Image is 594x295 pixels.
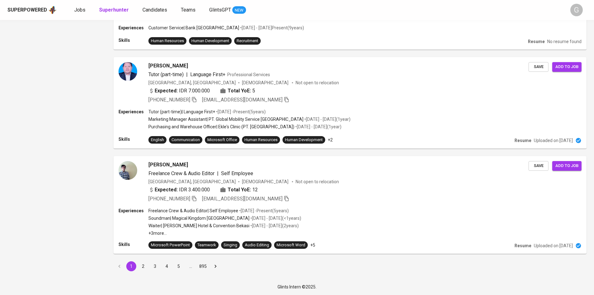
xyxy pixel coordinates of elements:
a: GlintsGPT NEW [209,6,246,14]
p: Not open to relocation [296,80,339,86]
span: Self Employee [221,170,253,176]
button: page 1 [126,261,136,271]
div: IDR 7.000.000 [148,87,210,95]
p: Freelance Crew & Audio Editor | Self Employee [148,208,238,214]
a: Superpoweredapp logo [7,5,57,15]
span: Language First+ [190,71,225,77]
p: Uploaded on [DATE] [534,137,573,144]
p: Resume [528,38,545,45]
span: Add to job [555,63,578,71]
button: Go to page 3 [150,261,160,271]
div: Human Development [191,38,229,44]
div: Human Resources [244,137,278,143]
span: [PHONE_NUMBER] [148,196,190,202]
p: Experiences [118,208,148,214]
p: +3 more ... [148,230,301,236]
p: Tutor (part-time) | Language First+ [148,109,215,115]
b: Superhunter [99,7,129,13]
span: Candidates [142,7,167,13]
a: Candidates [142,6,168,14]
div: G [570,4,583,16]
p: Not open to relocation [296,179,339,185]
p: • [DATE] - [DATE] ( 1 year ) [303,116,350,122]
div: IDR 3.400.000 [148,186,210,194]
img: app logo [48,5,57,15]
p: • [DATE] - Present ( 5 years ) [215,109,266,115]
a: Superhunter [99,6,130,14]
span: [EMAIL_ADDRESS][DOMAIN_NAME] [202,196,283,202]
div: English [151,137,164,143]
button: Go to page 895 [197,261,209,271]
span: Add to job [555,162,578,170]
p: Marketing Manager Assistant | PT. Global Mobility Service [GEOGRAPHIC_DATA] [148,116,303,122]
b: Total YoE: [228,186,251,194]
div: Human Development [285,137,323,143]
div: Communication [171,137,200,143]
button: Add to job [552,62,582,72]
span: | [217,170,219,177]
img: b5d4648cfa641ea365932c790f8312d0.jpg [118,161,137,180]
span: Teams [181,7,196,13]
div: Singing [224,242,237,248]
p: • [DATE] - [DATE] Present ( 9 years ) [239,25,304,31]
p: Resume [514,243,531,249]
span: Jobs [74,7,85,13]
p: • [DATE] - [DATE] ( <1 years ) [249,215,301,221]
p: Customer Service | Bank [GEOGRAPHIC_DATA] [148,25,239,31]
div: Recruitment [237,38,258,44]
b: Expected: [155,87,178,95]
a: [PERSON_NAME]Tutor (part-time)|Language First+Professional Services[GEOGRAPHIC_DATA], [GEOGRAPHIC... [113,57,587,149]
p: +5 [310,242,315,248]
span: 12 [252,186,258,194]
a: Jobs [74,6,87,14]
span: [EMAIL_ADDRESS][DOMAIN_NAME] [202,97,283,103]
span: Tutor (part-time) [148,71,184,77]
div: Superpowered [7,7,47,14]
p: Resume [514,137,531,144]
p: Uploaded on [DATE] [534,243,573,249]
div: Microsoft Office [207,137,237,143]
span: GlintsGPT [209,7,231,13]
b: Expected: [155,186,178,194]
button: Go to next page [210,261,220,271]
nav: pagination navigation [113,261,221,271]
a: [PERSON_NAME]Freelance Crew & Audio Editor|Self Employee[GEOGRAPHIC_DATA], [GEOGRAPHIC_DATA][DEMO... [113,156,587,254]
p: Experiences [118,25,148,31]
span: [PERSON_NAME] [148,62,188,70]
p: Skills [118,37,148,43]
span: | [186,71,188,78]
div: Human Resources [151,38,184,44]
button: Save [529,161,548,171]
button: Go to page 5 [174,261,184,271]
div: Microsoft Word [277,242,305,248]
span: NEW [232,7,246,13]
span: [DEMOGRAPHIC_DATA] [242,80,289,86]
button: Go to page 2 [138,261,148,271]
p: Experiences [118,109,148,115]
button: Add to job [552,161,582,171]
p: +2 [328,137,333,143]
div: [GEOGRAPHIC_DATA], [GEOGRAPHIC_DATA] [148,80,236,86]
p: • [DATE] - [DATE] ( 1 year ) [294,124,341,130]
span: 5 [252,87,255,95]
p: No resume found [547,38,582,45]
a: Teams [181,6,197,14]
button: Save [529,62,548,72]
span: [PHONE_NUMBER] [148,97,190,103]
img: 101ab0864d7e9b710fff546900029e44.jpeg [118,62,137,81]
p: Soundman | Magical Kingdom [GEOGRAPHIC_DATA] [148,215,249,221]
span: Professional Services [227,72,270,77]
span: [DEMOGRAPHIC_DATA] [242,179,289,185]
p: Waiter | [PERSON_NAME] Hotel & Convention Bekasi [148,223,249,229]
button: Go to page 4 [162,261,172,271]
span: Save [532,162,545,170]
div: … [186,263,196,269]
span: [PERSON_NAME] [148,161,188,169]
p: • [DATE] - [DATE] ( 2 years ) [249,223,299,229]
div: [GEOGRAPHIC_DATA], [GEOGRAPHIC_DATA] [148,179,236,185]
span: Freelance Crew & Audio Editor [148,170,215,176]
p: Skills [118,241,148,248]
div: Microsoft PowerPoint [151,242,190,248]
p: Skills [118,136,148,142]
p: Purchasing and Warehouse Officer | Ekle's Clinic (PT. [GEOGRAPHIC_DATA]) [148,124,294,130]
